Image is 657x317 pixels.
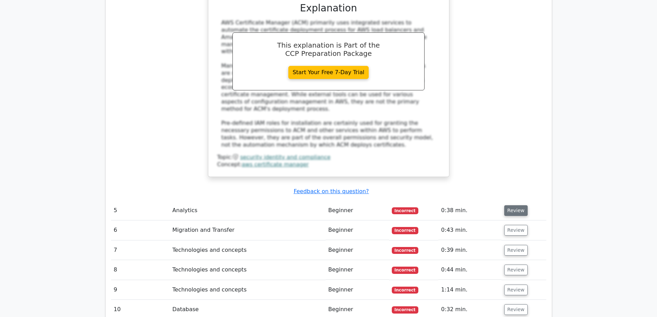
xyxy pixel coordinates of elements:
[217,161,440,168] div: Concept:
[293,188,369,195] a: Feedback on this question?
[240,154,330,160] a: security identity and compliance
[326,260,389,280] td: Beginner
[326,201,389,220] td: Beginner
[438,201,501,220] td: 0:38 min.
[288,66,369,79] a: Start Your Free 7-Day Trial
[170,280,326,300] td: Technologies and concepts
[438,220,501,240] td: 0:43 min.
[111,201,170,220] td: 5
[392,227,418,234] span: Incorrect
[438,260,501,280] td: 0:44 min.
[504,245,528,256] button: Review
[170,220,326,240] td: Migration and Transfer
[170,201,326,220] td: Analytics
[111,220,170,240] td: 6
[217,154,440,161] div: Topic:
[111,240,170,260] td: 7
[111,260,170,280] td: 8
[242,161,309,168] a: aws certificate manager
[111,280,170,300] td: 9
[170,240,326,260] td: Technologies and concepts
[438,240,501,260] td: 0:39 min.
[438,280,501,300] td: 1:14 min.
[221,19,436,148] div: AWS Certificate Manager (ACM) primarily uses integrated services to automate the certificate depl...
[392,306,418,313] span: Incorrect
[392,267,418,274] span: Incorrect
[326,240,389,260] td: Beginner
[392,207,418,214] span: Incorrect
[504,225,528,236] button: Review
[392,287,418,294] span: Incorrect
[504,205,528,216] button: Review
[504,265,528,275] button: Review
[326,220,389,240] td: Beginner
[392,247,418,254] span: Incorrect
[170,260,326,280] td: Technologies and concepts
[504,304,528,315] button: Review
[326,280,389,300] td: Beginner
[221,2,436,14] h3: Explanation
[504,285,528,295] button: Review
